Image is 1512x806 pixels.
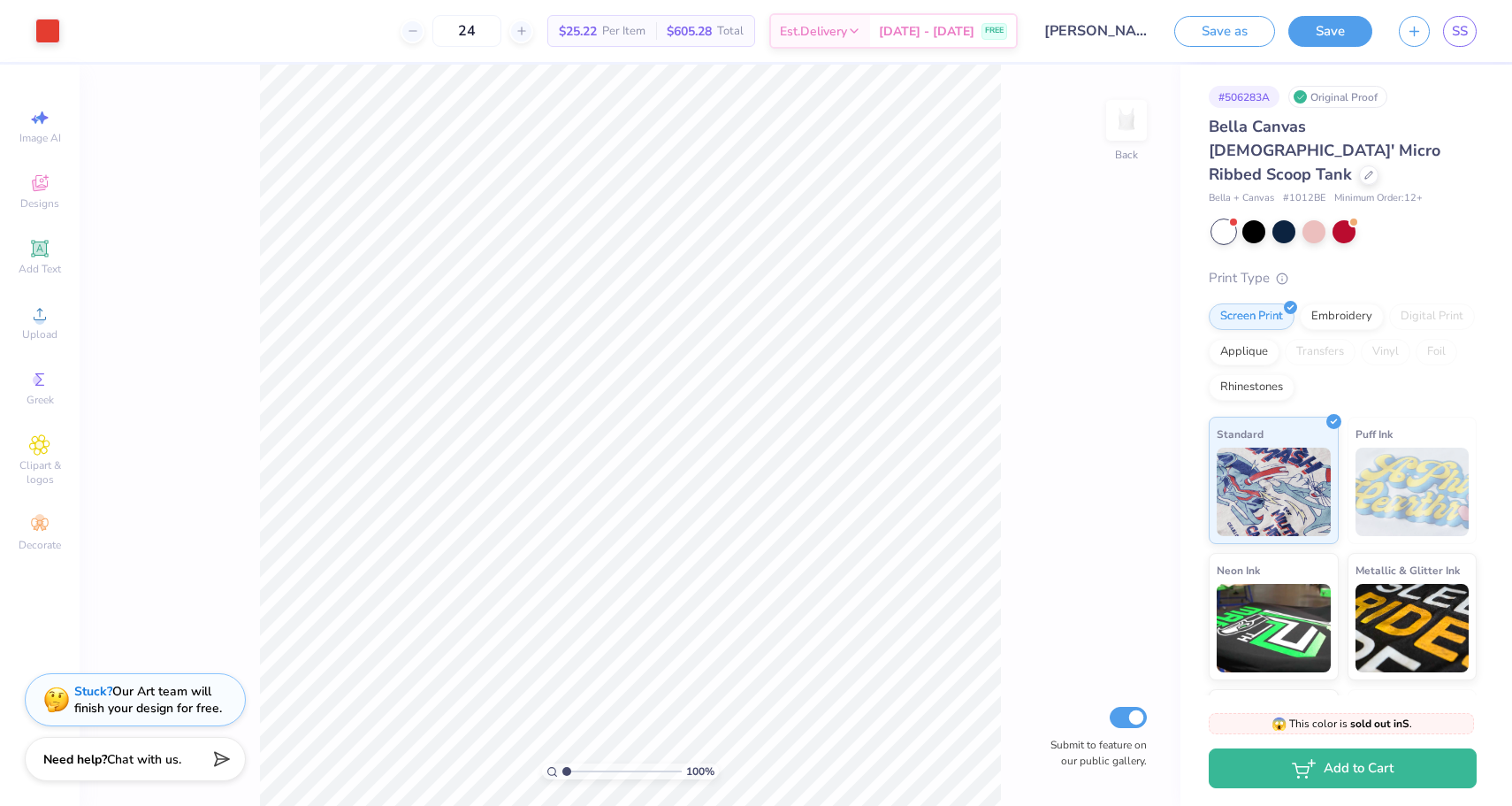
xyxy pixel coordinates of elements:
div: Original Proof [1288,86,1387,108]
span: Decorate [19,538,61,552]
strong: Stuck? [74,683,112,700]
div: Digital Print [1389,303,1475,330]
img: Back [1109,103,1144,138]
span: Per Item [602,22,645,41]
span: $25.22 [559,22,597,41]
span: SS [1452,21,1468,42]
div: Print Type [1209,268,1477,288]
span: # 1012BE [1283,191,1325,206]
input: Untitled Design [1031,13,1161,49]
span: [DATE] - [DATE] [879,22,974,41]
img: Neon Ink [1217,584,1331,672]
span: Total [717,22,744,41]
div: Rhinestones [1209,374,1294,401]
span: Bella Canvas [DEMOGRAPHIC_DATA]' Micro Ribbed Scoop Tank [1209,116,1440,185]
span: Designs [20,196,59,211]
strong: Need help? [43,751,107,768]
button: Save [1288,16,1372,47]
span: Est. Delivery [780,22,847,41]
img: Puff Ink [1355,448,1470,536]
span: 100 % [686,764,714,779]
a: SS [1443,16,1477,47]
span: Neon Ink [1217,561,1260,580]
div: Foil [1416,339,1457,365]
img: Standard [1217,448,1331,536]
span: Chat with us. [107,751,181,768]
div: Applique [1209,339,1279,365]
div: Vinyl [1361,339,1410,365]
span: 😱 [1271,716,1287,733]
span: $605.28 [667,22,712,41]
div: # 506283A [1209,86,1279,108]
span: Minimum Order: 12 + [1334,191,1423,206]
button: Add to Cart [1209,748,1477,788]
div: Screen Print [1209,303,1294,330]
img: Metallic & Glitter Ink [1355,584,1470,672]
button: Save as [1174,16,1275,47]
span: This color is . [1271,716,1412,732]
span: Upload [22,327,57,342]
span: FREE [985,25,1004,37]
span: Metallic & Glitter Ink [1355,561,1460,580]
div: Embroidery [1300,303,1384,330]
span: Bella + Canvas [1209,191,1274,206]
span: Add Text [19,262,61,276]
div: Back [1115,147,1138,163]
span: Greek [27,393,54,407]
input: – – [432,15,501,47]
label: Submit to feature on our public gallery. [1041,737,1147,769]
div: Transfers [1285,339,1355,365]
div: Our Art team will finish your design for free. [74,683,222,717]
span: Standard [1217,425,1264,443]
strong: sold out in S [1350,717,1409,731]
span: Puff Ink [1355,425,1393,443]
span: Image AI [19,131,61,145]
span: Clipart & logos [9,458,71,487]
